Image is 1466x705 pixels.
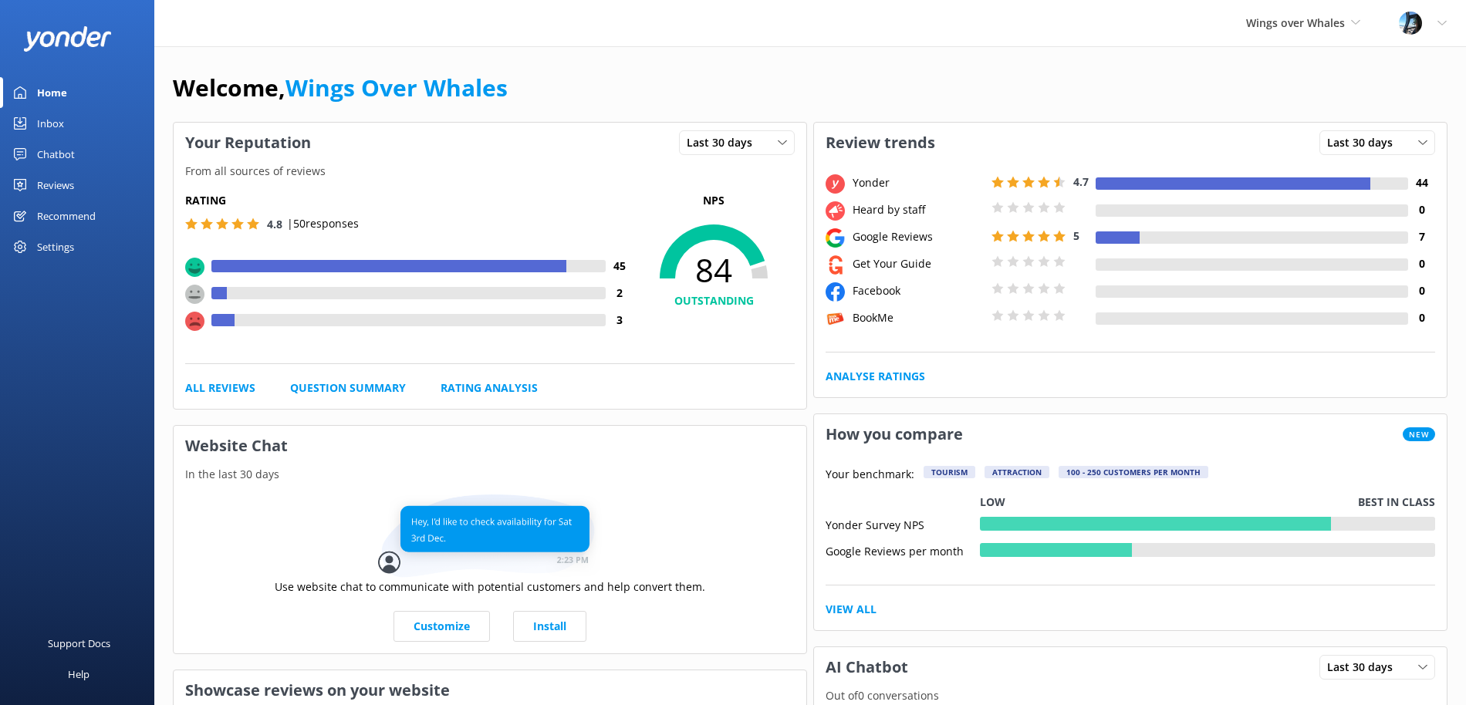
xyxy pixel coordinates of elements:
h3: AI Chatbot [814,647,920,687]
h3: Your Reputation [174,123,323,163]
p: Out of 0 conversations [814,687,1447,704]
p: In the last 30 days [174,466,806,483]
span: 4.7 [1073,174,1089,189]
div: Tourism [924,466,975,478]
span: Last 30 days [1327,659,1402,676]
p: Use website chat to communicate with potential customers and help convert them. [275,579,705,595]
h3: Website Chat [174,426,806,466]
span: Wings over Whales [1246,15,1345,30]
div: Support Docs [48,628,110,659]
p: From all sources of reviews [174,163,806,180]
div: BookMe [849,309,988,326]
h4: 0 [1408,282,1435,299]
a: View All [826,601,877,618]
h4: 0 [1408,255,1435,272]
div: Chatbot [37,139,75,170]
h4: 7 [1408,228,1435,245]
div: Google Reviews [849,228,988,245]
span: Last 30 days [1327,134,1402,151]
p: | 50 responses [287,215,359,232]
div: Google Reviews per month [826,543,980,557]
a: Wings Over Whales [285,72,508,103]
img: yonder-white-logo.png [23,26,112,52]
h4: 0 [1408,309,1435,326]
h5: Rating [185,192,633,209]
h3: How you compare [814,414,975,454]
div: Yonder Survey NPS [826,517,980,531]
div: Attraction [985,466,1049,478]
a: Analyse Ratings [826,368,925,385]
h1: Welcome, [173,69,508,106]
p: Low [980,494,1005,511]
div: Recommend [37,201,96,231]
div: Heard by staff [849,201,988,218]
h4: 2 [606,285,633,302]
a: Rating Analysis [441,379,538,396]
span: 5 [1073,228,1079,243]
h4: 0 [1408,201,1435,218]
a: Customize [394,611,490,642]
h4: 3 [606,312,633,329]
p: Best in class [1358,494,1435,511]
div: Get Your Guide [849,255,988,272]
p: Your benchmark: [826,466,914,484]
h4: 44 [1408,174,1435,191]
span: New [1403,427,1435,441]
div: Help [68,659,90,690]
span: 84 [633,251,795,289]
h4: 45 [606,258,633,275]
div: Reviews [37,170,74,201]
div: Yonder [849,174,988,191]
img: 145-1635463833.jpg [1399,12,1422,35]
a: Question Summary [290,379,406,396]
span: Last 30 days [687,134,762,151]
span: 4.8 [267,217,282,231]
a: All Reviews [185,379,255,396]
img: conversation... [378,494,602,579]
a: Install [513,611,586,642]
div: Inbox [37,108,64,139]
h3: Review trends [814,123,947,163]
div: Home [37,77,67,108]
div: 100 - 250 customers per month [1059,466,1208,478]
h4: OUTSTANDING [633,292,795,309]
div: Settings [37,231,74,262]
p: NPS [633,192,795,209]
div: Facebook [849,282,988,299]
